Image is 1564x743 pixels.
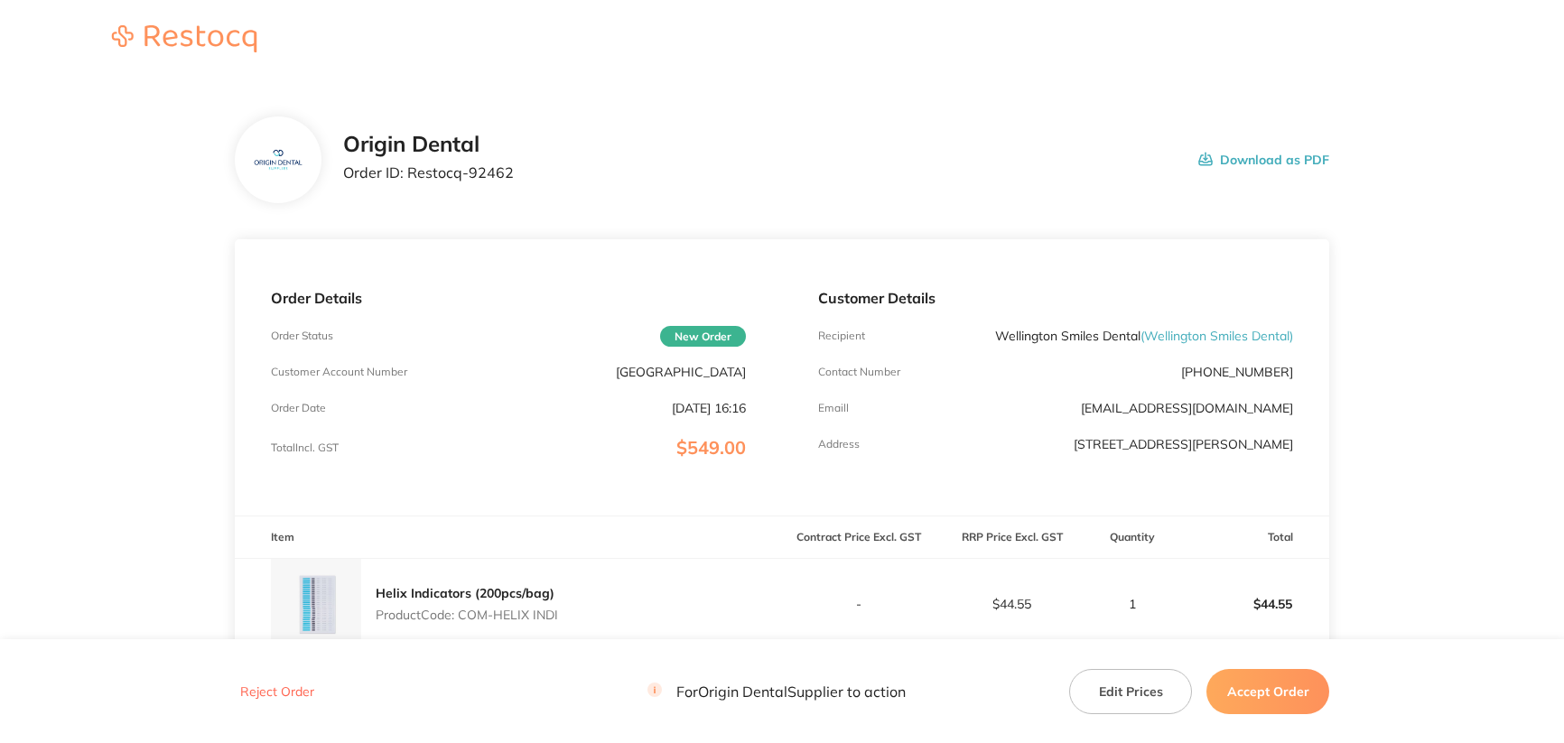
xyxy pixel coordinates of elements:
img: YzF0MTI4NA [248,131,307,190]
span: ( Wellington Smiles Dental ) [1140,328,1293,344]
p: Product Code: COM-HELIX INDI [376,608,558,622]
p: Order ID: Restocq- 92462 [343,164,514,181]
th: Total [1176,516,1329,559]
span: $549.00 [676,436,746,459]
p: Order Status [271,330,333,342]
img: Restocq logo [94,25,275,52]
p: $44.55 [1177,582,1328,626]
span: New Order [660,326,746,347]
p: [STREET_ADDRESS][PERSON_NAME] [1074,437,1293,451]
img: eDh5MTBsbw [271,559,361,649]
p: 1 [1089,597,1175,611]
th: Item [235,516,782,559]
p: [PHONE_NUMBER] [1181,365,1293,379]
p: Address [818,438,860,450]
p: Customer Account Number [271,366,407,378]
a: [EMAIL_ADDRESS][DOMAIN_NAME] [1081,400,1293,416]
p: For Origin Dental Supplier to action [647,683,906,700]
button: Accept Order [1206,668,1329,713]
p: Wellington Smiles Dental [995,329,1293,343]
p: [GEOGRAPHIC_DATA] [616,365,746,379]
p: $44.55 [936,597,1088,611]
th: Contract Price Excl. GST [782,516,936,559]
a: Restocq logo [94,25,275,55]
p: Recipient [818,330,865,342]
button: Reject Order [235,683,320,700]
button: Download as PDF [1198,132,1329,188]
a: Helix Indicators (200pcs/bag) [376,585,554,601]
th: RRP Price Excl. GST [936,516,1089,559]
p: Total Incl. GST [271,441,339,454]
p: Customer Details [818,290,1293,306]
p: [DATE] 16:16 [672,401,746,415]
p: Order Date [271,402,326,414]
h2: Origin Dental [343,132,514,157]
th: Quantity [1088,516,1176,559]
p: Emaill [818,402,849,414]
p: Order Details [271,290,746,306]
p: Contact Number [818,366,900,378]
button: Edit Prices [1069,668,1192,713]
p: - [783,597,935,611]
